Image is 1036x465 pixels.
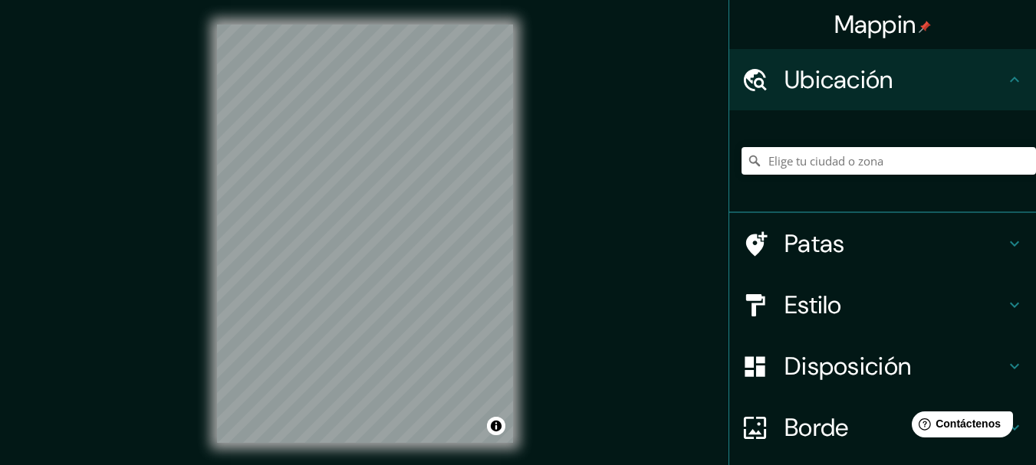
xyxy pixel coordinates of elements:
div: Estilo [729,274,1036,336]
font: Borde [784,411,849,444]
font: Estilo [784,289,842,321]
div: Disposición [729,336,1036,397]
div: Borde [729,397,1036,458]
canvas: Mapa [217,25,513,443]
button: Activar o desactivar atribución [487,417,505,435]
div: Patas [729,213,1036,274]
iframe: Lanzador de widgets de ayuda [900,405,1019,448]
font: Disposición [784,350,911,382]
font: Mappin [834,8,916,41]
font: Ubicación [784,64,893,96]
img: pin-icon.png [919,21,931,33]
font: Patas [784,228,845,260]
input: Elige tu ciudad o zona [742,147,1036,175]
div: Ubicación [729,49,1036,110]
